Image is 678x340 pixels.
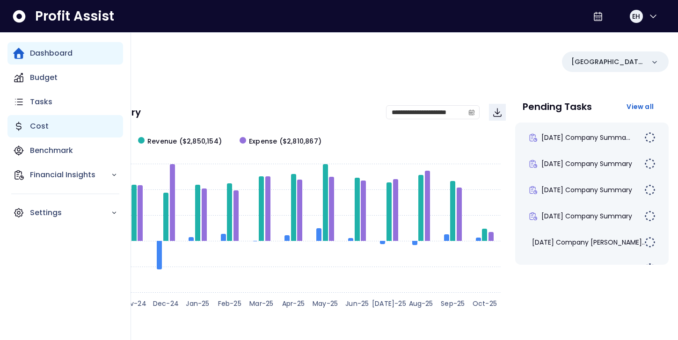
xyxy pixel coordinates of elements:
[473,299,497,308] text: Oct-25
[441,299,465,308] text: Sep-25
[541,133,630,142] span: [DATE] Company Summa...
[409,299,433,308] text: Aug-25
[541,264,614,273] span: [DATE] Error: Beverag...
[541,211,632,221] span: [DATE] Company Summary
[619,98,661,115] button: View all
[644,237,656,248] img: Not yet Started
[523,102,592,111] p: Pending Tasks
[282,299,305,308] text: Apr-25
[644,158,656,169] img: Not yet Started
[541,185,632,195] span: [DATE] Company Summary
[627,102,654,111] span: View all
[30,169,111,181] p: Financial Insights
[30,207,111,218] p: Settings
[632,12,640,21] span: EH
[218,299,241,308] text: Feb-25
[35,8,114,25] span: Profit Assist
[30,96,52,108] p: Tasks
[644,263,656,274] img: Not yet Started
[313,299,338,308] text: May-25
[30,72,58,83] p: Budget
[186,299,209,308] text: Jan-25
[30,145,73,156] p: Benchmark
[644,184,656,195] img: Not yet Started
[122,299,146,308] text: Nov-24
[30,48,73,59] p: Dashboard
[372,299,406,308] text: [DATE]-25
[644,132,656,143] img: Not yet Started
[153,299,179,308] text: Dec-24
[249,137,321,146] span: Expense ($2,810,867)
[541,159,632,168] span: [DATE] Company Summary
[30,121,49,132] p: Cost
[532,238,646,247] span: [DATE] Company [PERSON_NAME]...
[571,57,644,67] p: [GEOGRAPHIC_DATA]
[644,210,656,222] img: Not yet Started
[249,299,273,308] text: Mar-25
[345,299,369,308] text: Jun-25
[489,104,506,121] button: Download
[147,137,222,146] span: Revenue ($2,850,154)
[468,109,475,116] svg: calendar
